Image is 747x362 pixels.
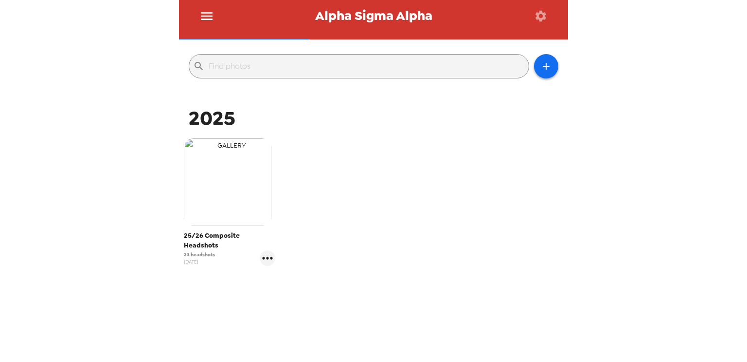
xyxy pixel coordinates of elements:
span: [DATE] [184,258,215,266]
img: gallery [184,138,271,226]
button: gallery menu [260,250,275,266]
input: Find photos [209,58,525,74]
span: 2025 [189,105,235,131]
span: Alpha Sigma Alpha [315,9,432,22]
span: 23 headshots [184,251,215,258]
span: 25/26 Composite Headshots [184,231,275,250]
